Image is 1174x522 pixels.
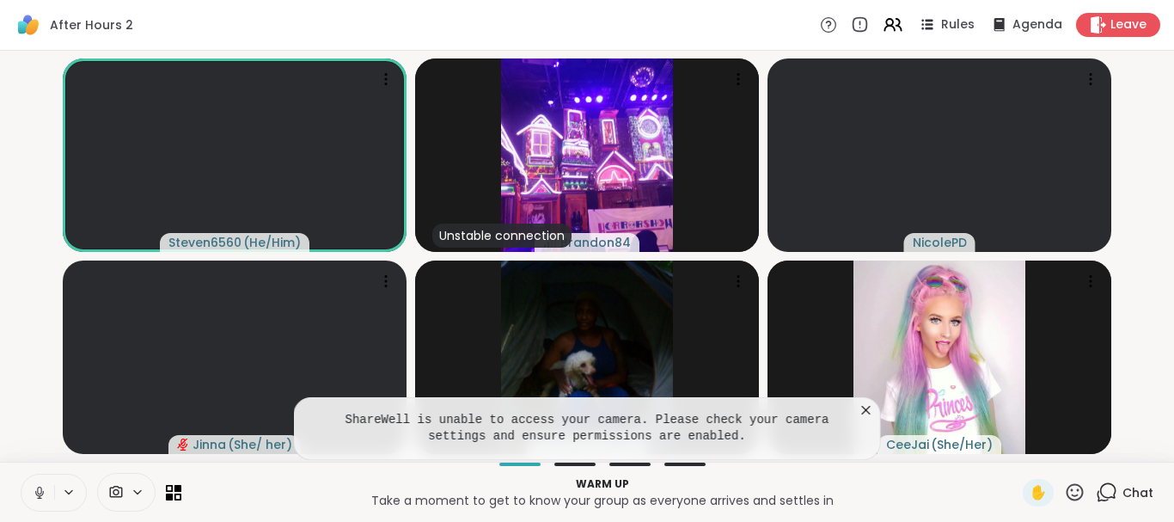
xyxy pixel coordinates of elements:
[1122,484,1153,501] span: Chat
[50,16,133,34] span: After Hours 2
[315,412,859,445] pre: ShareWell is unable to access your camera. Please check your camera settings and ensure permissio...
[192,492,1012,509] p: Take a moment to get to know your group as everyone arrives and settles in
[168,234,242,251] span: Steven6560
[177,439,189,451] span: audio-muted
[243,234,301,251] span: ( He/Him )
[886,436,929,453] span: CeeJai
[931,436,993,453] span: ( She/Her )
[14,10,43,40] img: ShareWell Logomark
[853,261,1025,454] img: CeeJai
[1012,16,1062,34] span: Agenda
[501,58,673,252] img: Brandon84
[193,436,226,453] span: Jinna
[228,436,292,453] span: ( She/ her )
[560,234,631,251] span: Brandon84
[913,234,967,251] span: NicolePD
[501,261,673,454] img: Sandra_D
[941,16,975,34] span: Rules
[432,224,572,248] div: Unstable connection
[1110,16,1146,34] span: Leave
[1030,482,1047,503] span: ✋
[192,476,1012,492] p: Warm up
